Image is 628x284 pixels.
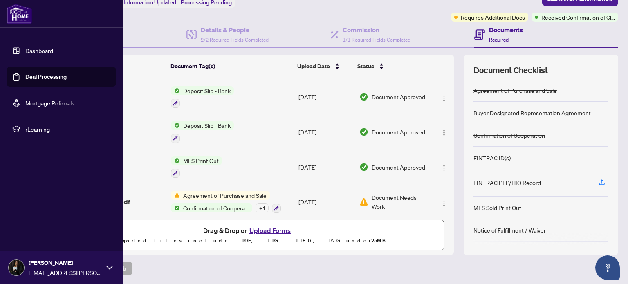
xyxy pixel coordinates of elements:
div: FINTRAC ID(s) [473,153,511,162]
span: rLearning [25,125,110,134]
img: Status Icon [171,86,180,95]
a: Dashboard [25,47,53,54]
button: Status IconMLS Print Out [171,156,222,178]
td: [DATE] [295,150,356,185]
span: Document Approved [372,127,425,136]
span: Document Approved [372,163,425,172]
span: Agreement of Purchase and Sale [180,191,270,200]
span: Requires Additional Docs [461,13,525,22]
button: Open asap [595,255,620,280]
img: Document Status [359,163,368,172]
img: Document Status [359,92,368,101]
img: Status Icon [171,191,180,200]
span: Drag & Drop orUpload FormsSupported files include .PDF, .JPG, .JPEG, .PNG under25MB [53,220,444,250]
button: Logo [437,125,451,139]
button: Status IconDeposit Slip - Bank [171,86,234,108]
button: Upload Forms [247,225,293,236]
span: Drag & Drop or [203,225,293,236]
span: Deposit Slip - Bank [180,121,234,130]
img: Document Status [359,197,368,206]
img: Profile Icon [9,260,24,275]
span: Confirmation of Cooperation [180,203,252,212]
button: Status IconDeposit Slip - Bank [171,121,234,143]
span: Document Approved [372,92,425,101]
div: FINTRAC PEP/HIO Record [473,178,541,187]
td: [DATE] [295,80,356,115]
span: [PERSON_NAME] [29,258,102,267]
span: Document Needs Work [372,193,429,211]
a: Mortgage Referrals [25,99,74,107]
span: Required [489,37,509,43]
span: MLS Print Out [180,156,222,165]
img: Status Icon [171,203,180,212]
button: Logo [437,90,451,103]
img: Document Status [359,127,368,136]
span: Document Checklist [473,65,548,76]
a: Deal Processing [25,73,67,81]
span: 2/2 Required Fields Completed [201,37,269,43]
td: [DATE] [295,184,356,219]
th: Status [354,55,430,78]
th: Upload Date [294,55,354,78]
p: Supported files include .PDF, .JPG, .JPEG, .PNG under 25 MB [58,236,439,246]
h4: Details & People [201,25,269,35]
th: Document Tag(s) [167,55,294,78]
img: Logo [441,95,447,101]
div: Agreement of Purchase and Sale [473,86,557,95]
h4: Documents [489,25,523,35]
td: [DATE] [295,114,356,150]
img: Status Icon [171,121,180,130]
img: Logo [441,165,447,171]
button: Logo [437,161,451,174]
img: Status Icon [171,156,180,165]
span: 1/1 Required Fields Completed [343,37,410,43]
img: Logo [441,200,447,206]
span: Received Confirmation of Closing [541,13,615,22]
div: Confirmation of Cooperation [473,131,545,140]
button: Status IconAgreement of Purchase and SaleStatus IconConfirmation of Cooperation+1 [171,191,281,213]
span: [EMAIL_ADDRESS][PERSON_NAME][DOMAIN_NAME] [29,268,102,277]
div: + 1 [256,203,269,212]
img: Logo [441,130,447,136]
div: Notice of Fulfillment / Waiver [473,226,546,235]
span: Upload Date [297,62,330,71]
img: logo [7,4,32,24]
h4: Commission [343,25,410,35]
span: Deposit Slip - Bank [180,86,234,95]
div: Buyer Designated Representation Agreement [473,108,591,117]
div: MLS Sold Print Out [473,203,521,212]
span: Status [357,62,374,71]
button: Logo [437,195,451,208]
